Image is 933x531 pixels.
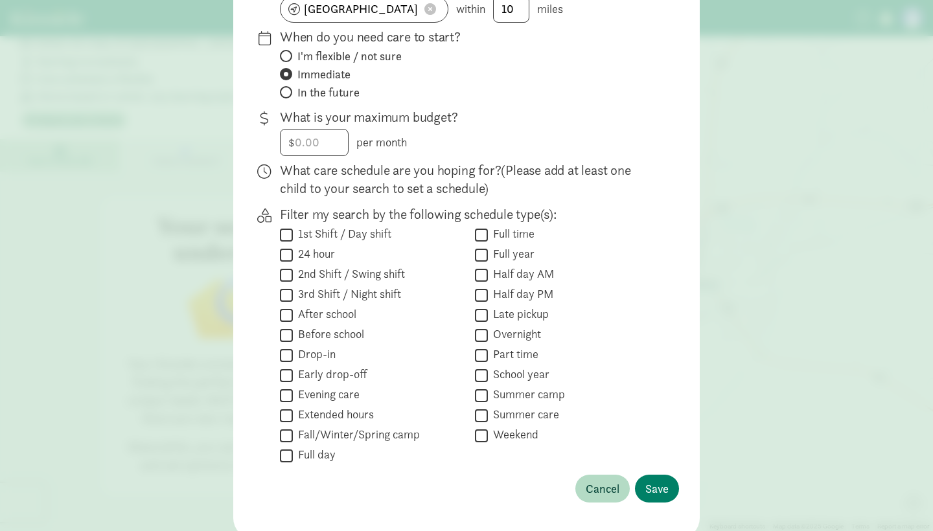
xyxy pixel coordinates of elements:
[293,427,420,442] label: Fall/Winter/Spring camp
[280,205,658,223] p: Filter my search by the following schedule type(s):
[488,246,535,262] label: Full year
[488,326,541,342] label: Overnight
[280,161,631,197] span: (Please add at least one child to your search to set a schedule)
[645,480,669,497] span: Save
[293,367,367,382] label: Early drop-off
[280,108,658,126] p: What is your maximum budget?
[456,1,485,16] span: within
[293,266,405,282] label: 2nd Shift / Swing shift
[293,286,401,302] label: 3rd Shift / Night shift
[575,475,630,503] button: Cancel
[488,286,553,302] label: Half day PM
[293,246,335,262] label: 24 hour
[293,306,356,322] label: After school
[488,306,549,322] label: Late pickup
[488,387,565,402] label: Summer camp
[488,367,549,382] label: School year
[293,447,336,462] label: Full day
[281,130,348,155] input: 0.00
[488,266,554,282] label: Half day AM
[356,135,407,150] span: per month
[293,326,364,342] label: Before school
[488,407,559,422] label: Summer care
[293,387,360,402] label: Evening care
[635,475,679,503] button: Save
[293,226,391,242] label: 1st Shift / Day shift
[280,28,658,46] p: When do you need care to start?
[488,346,538,362] label: Part time
[297,49,402,64] span: I'm flexible / not sure
[488,427,538,442] label: Weekend
[293,407,374,422] label: Extended hours
[586,480,619,497] span: Cancel
[537,1,563,16] span: miles
[488,226,535,242] label: Full time
[293,346,336,362] label: Drop-in
[280,161,658,198] p: What care schedule are you hoping for?
[297,67,351,82] span: Immediate
[297,85,360,100] span: In the future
